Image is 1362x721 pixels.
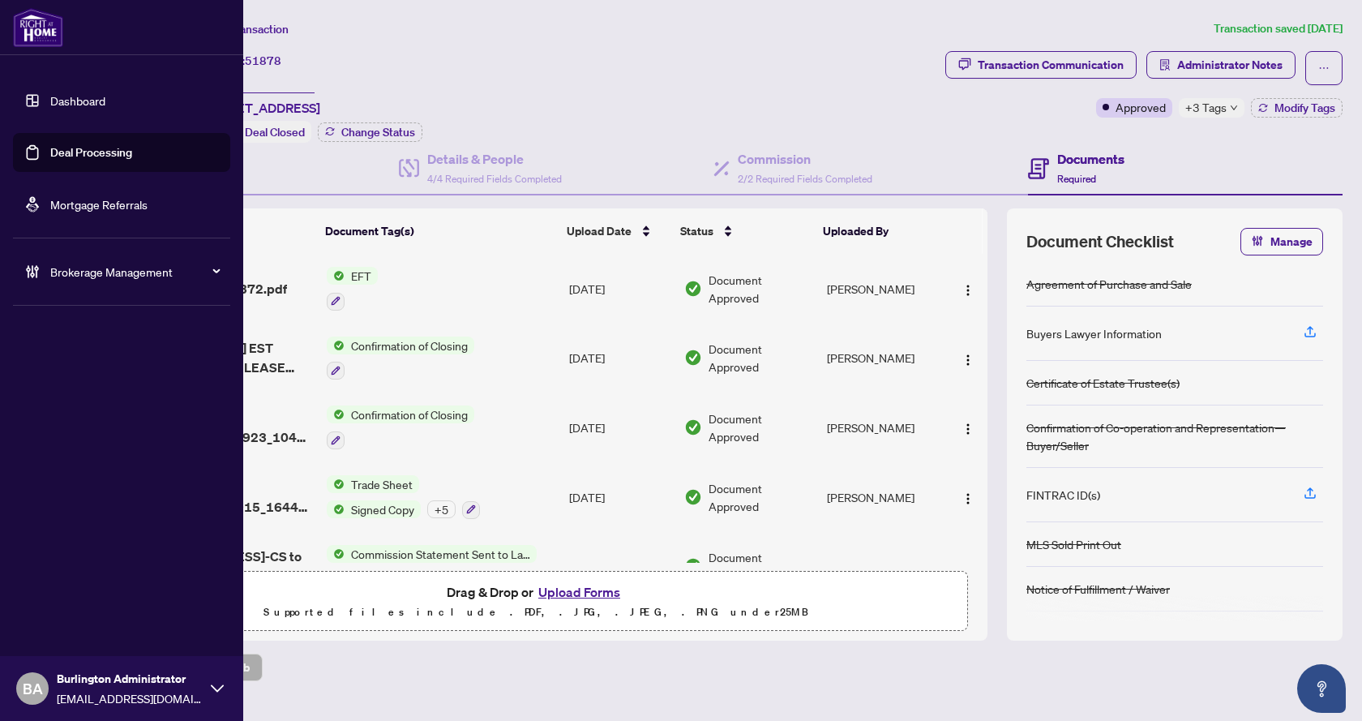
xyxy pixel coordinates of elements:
[1026,418,1323,454] div: Confirmation of Co-operation and Representation—Buyer/Seller
[680,222,713,240] span: Status
[1057,149,1124,169] h4: Documents
[1026,324,1162,342] div: Buyers Lawyer Information
[1274,102,1335,114] span: Modify Tags
[245,54,281,68] span: 51878
[1057,173,1096,185] span: Required
[738,149,872,169] h4: Commission
[563,393,677,462] td: [DATE]
[1026,275,1192,293] div: Agreement of Purchase and Sale
[327,406,474,449] button: Status IconConfirmation of Closing
[427,173,562,185] span: 4/4 Required Fields Completed
[1026,535,1121,553] div: MLS Sold Print Out
[50,93,105,108] a: Dashboard
[955,345,981,371] button: Logo
[202,22,289,36] span: View Transaction
[1146,51,1296,79] button: Administrator Notes
[962,492,974,505] img: Logo
[245,125,305,139] span: Deal Closed
[709,548,815,584] span: Document Approved
[1116,98,1166,116] span: Approved
[820,324,947,393] td: [PERSON_NAME]
[318,122,422,142] button: Change Status
[709,271,815,307] span: Document Approved
[955,414,981,440] button: Logo
[684,418,702,436] img: Document Status
[201,121,311,143] div: Status:
[962,354,974,367] img: Logo
[327,545,537,589] button: Status IconCommission Statement Sent to Lawyer
[955,276,981,302] button: Logo
[341,127,415,138] span: Change Status
[563,254,677,324] td: [DATE]
[50,145,132,160] a: Deal Processing
[1230,104,1238,112] span: down
[560,208,675,254] th: Upload Date
[820,254,947,324] td: [PERSON_NAME]
[684,488,702,506] img: Document Status
[201,98,320,118] span: [STREET_ADDRESS]
[327,545,345,563] img: Status Icon
[114,603,957,622] p: Supported files include .PDF, .JPG, .JPEG, .PNG under 25 MB
[563,532,677,602] td: [DATE]
[50,197,148,212] a: Mortgage Referrals
[820,462,947,532] td: [PERSON_NAME]
[427,149,562,169] h4: Details & People
[962,284,974,297] img: Logo
[13,8,63,47] img: logo
[567,222,632,240] span: Upload Date
[945,51,1137,79] button: Transaction Communication
[1240,228,1323,255] button: Manage
[1026,486,1100,504] div: FINTRAC ID(s)
[1185,98,1227,117] span: +3 Tags
[345,500,421,518] span: Signed Copy
[319,208,559,254] th: Document Tag(s)
[345,545,537,563] span: Commission Statement Sent to Lawyer
[738,173,872,185] span: 2/2 Required Fields Completed
[978,52,1124,78] div: Transaction Communication
[327,267,345,285] img: Status Icon
[820,532,947,602] td: [PERSON_NAME]
[1026,580,1170,598] div: Notice of Fulfillment / Waiver
[1251,98,1343,118] button: Modify Tags
[50,263,219,281] span: Brokerage Management
[345,475,419,493] span: Trade Sheet
[1270,229,1313,255] span: Manage
[105,572,967,632] span: Drag & Drop orUpload FormsSupported files include .PDF, .JPG, .JPEG, .PNG under25MB
[962,562,974,575] img: Logo
[955,553,981,579] button: Logo
[327,267,378,311] button: Status IconEFT
[709,479,815,515] span: Document Approved
[684,280,702,298] img: Document Status
[1297,664,1346,713] button: Open asap
[563,462,677,532] td: [DATE]
[1159,59,1171,71] span: solution
[345,406,474,423] span: Confirmation of Closing
[820,393,947,462] td: [PERSON_NAME]
[327,475,480,519] button: Status IconTrade SheetStatus IconSigned Copy+5
[345,267,378,285] span: EFT
[447,582,625,603] span: Drag & Drop or
[709,410,815,445] span: Document Approved
[684,349,702,367] img: Document Status
[816,208,942,254] th: Uploaded By
[709,340,815,376] span: Document Approved
[57,670,203,688] span: Burlington Administrator
[955,484,981,510] button: Logo
[1177,52,1283,78] span: Administrator Notes
[684,557,702,575] img: Document Status
[1214,19,1343,38] article: Transaction saved [DATE]
[327,337,474,380] button: Status IconConfirmation of Closing
[327,406,345,423] img: Status Icon
[57,689,203,707] span: [EMAIL_ADDRESS][DOMAIN_NAME]
[1026,230,1174,253] span: Document Checklist
[427,500,456,518] div: + 5
[1318,62,1330,74] span: ellipsis
[327,337,345,354] img: Status Icon
[962,423,974,436] img: Logo
[23,677,43,700] span: BA
[1026,374,1180,392] div: Certificate of Estate Trustee(s)
[533,582,625,603] button: Upload Forms
[563,324,677,393] td: [DATE]
[327,475,345,493] img: Status Icon
[345,337,474,354] span: Confirmation of Closing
